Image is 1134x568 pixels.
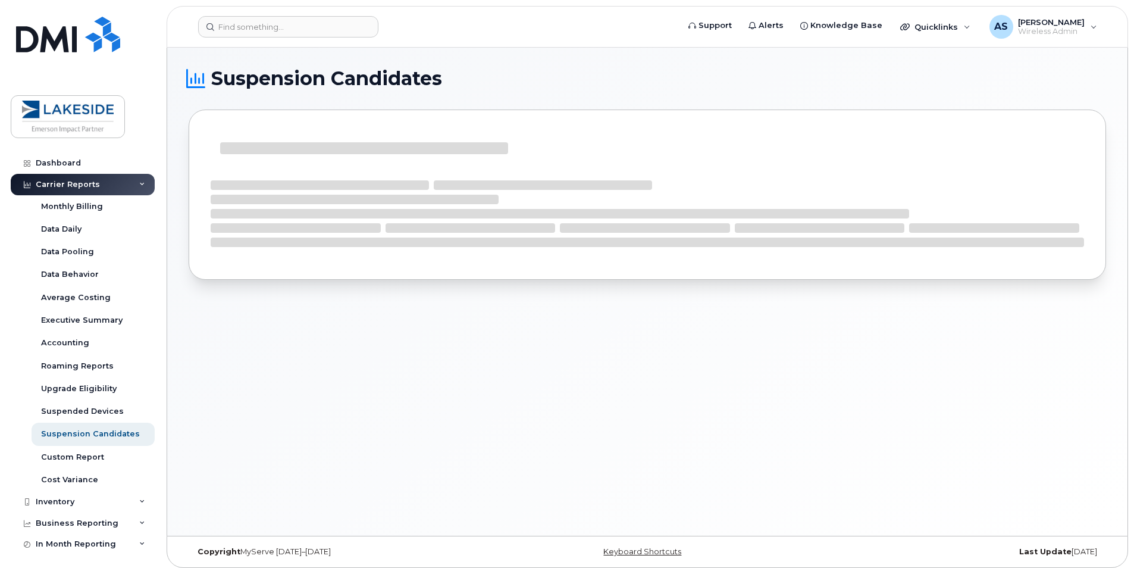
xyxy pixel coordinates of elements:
[198,547,240,556] strong: Copyright
[800,547,1106,557] div: [DATE]
[603,547,681,556] a: Keyboard Shortcuts
[1019,547,1072,556] strong: Last Update
[189,547,494,557] div: MyServe [DATE]–[DATE]
[211,70,442,88] span: Suspension Candidates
